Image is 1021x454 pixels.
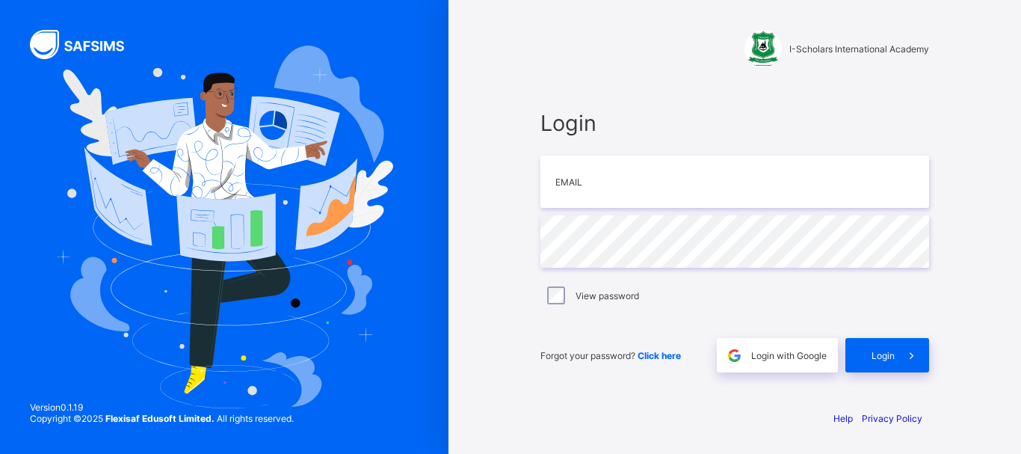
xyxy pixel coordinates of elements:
span: I-Scholars International Academy [789,43,929,55]
img: Hero Image [55,46,393,409]
span: Login with Google [751,350,827,361]
a: Help [833,413,853,424]
span: Version 0.1.19 [30,402,294,413]
span: Copyright © 2025 All rights reserved. [30,413,294,424]
a: Click here [638,350,681,361]
span: Forgot your password? [540,350,681,361]
span: Login [540,110,929,136]
a: Privacy Policy [862,413,922,424]
strong: Flexisaf Edusoft Limited. [105,413,215,424]
img: SAFSIMS Logo [30,30,142,59]
label: View password [576,290,639,301]
img: google.396cfc9801f0270233282035f929180a.svg [726,347,743,364]
span: Login [872,350,895,361]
